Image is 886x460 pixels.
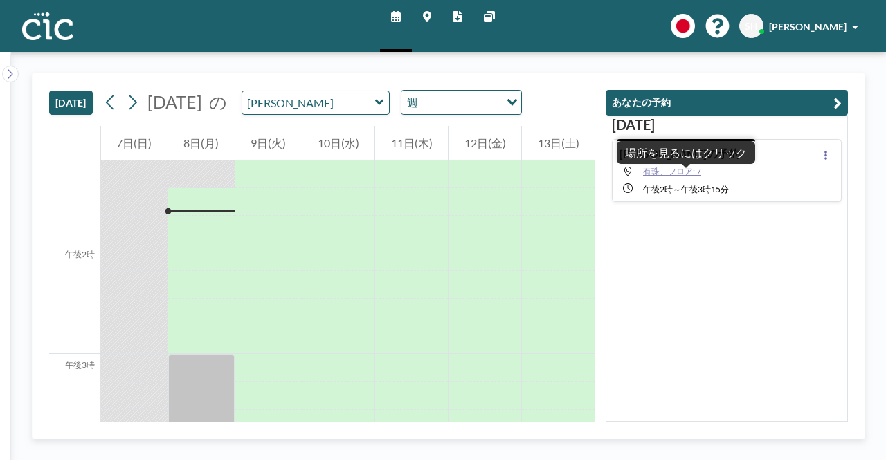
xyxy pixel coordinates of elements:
font: 10日(水) [318,136,359,149]
font: 11日(木) [391,136,433,149]
font: 午後3時15分 [681,184,729,194]
font: [PERSON_NAME] [769,21,847,33]
font: 13日(土) [538,136,579,149]
font: 午後2時 [643,184,673,194]
button: [DATE] [49,91,93,115]
input: ユキ [242,91,375,114]
font: 12日(金) [464,136,506,149]
img: 組織ロゴ [22,12,73,40]
font: 場所を見るにはクリック [625,146,747,159]
input: オプションを検索 [422,93,498,111]
font: 8日(月) [183,136,219,149]
div: オプションを検索 [401,91,521,114]
font: [DATE] [147,91,202,112]
font: [DATE] [612,116,655,133]
font: 7日(日) [116,136,152,149]
font: 有珠、フロア: 7 [643,166,701,176]
font: 9日(火) [251,136,286,149]
font: ～ [673,184,681,194]
font: SH [745,20,758,32]
font: 午後2時 [65,249,95,259]
font: 週 [407,95,418,109]
font: [DATE] [55,97,87,109]
button: あなたの予約 [606,90,848,116]
font: の [209,91,227,112]
font: 午後3時 [65,360,95,370]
